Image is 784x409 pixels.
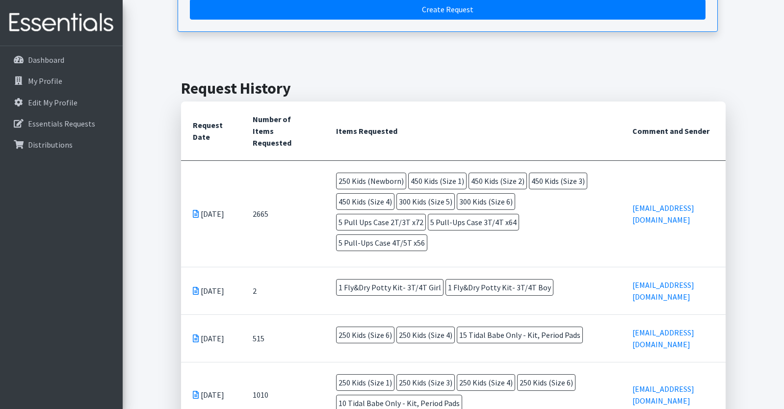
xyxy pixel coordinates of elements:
[621,102,726,161] th: Comment and Sender
[457,193,515,210] span: 300 Kids (Size 6)
[408,173,467,189] span: 450 Kids (Size 1)
[336,234,427,251] span: 5 Pull-Ups Case 4T/5T x56
[428,214,519,230] span: 5 Pull-Ups Case 3T/4T x64
[28,98,78,107] p: Edit My Profile
[4,50,119,70] a: Dashboard
[336,374,394,391] span: 250 Kids (Size 1)
[241,267,324,314] td: 2
[4,135,119,154] a: Distributions
[632,384,694,406] a: [EMAIL_ADDRESS][DOMAIN_NAME]
[529,173,587,189] span: 450 Kids (Size 3)
[28,76,62,86] p: My Profile
[241,160,324,267] td: 2665
[181,267,241,314] td: [DATE]
[336,214,426,230] span: 5 Pull Ups Case 2T/3T x72
[445,279,553,296] span: 1 Fly&Dry Potty Kit- 3T/4T Boy
[336,279,444,296] span: 1 Fly&Dry Potty Kit- 3T/4T Girl
[181,79,726,98] h2: Request History
[457,374,515,391] span: 250 Kids (Size 4)
[4,6,119,39] img: HumanEssentials
[632,203,694,225] a: [EMAIL_ADDRESS][DOMAIN_NAME]
[632,328,694,349] a: [EMAIL_ADDRESS][DOMAIN_NAME]
[181,314,241,362] td: [DATE]
[396,327,455,343] span: 250 Kids (Size 4)
[4,114,119,133] a: Essentials Requests
[517,374,575,391] span: 250 Kids (Size 6)
[396,193,455,210] span: 300 Kids (Size 5)
[28,140,73,150] p: Distributions
[469,173,527,189] span: 450 Kids (Size 2)
[396,374,455,391] span: 250 Kids (Size 3)
[336,173,406,189] span: 250 Kids (Newborn)
[336,327,394,343] span: 250 Kids (Size 6)
[241,314,324,362] td: 515
[28,119,95,128] p: Essentials Requests
[324,102,620,161] th: Items Requested
[632,280,694,302] a: [EMAIL_ADDRESS][DOMAIN_NAME]
[181,160,241,267] td: [DATE]
[4,71,119,91] a: My Profile
[457,327,583,343] span: 15 Tidal Babe Only - Kit, Period Pads
[28,55,64,65] p: Dashboard
[181,102,241,161] th: Request Date
[4,93,119,112] a: Edit My Profile
[241,102,324,161] th: Number of Items Requested
[336,193,394,210] span: 450 Kids (Size 4)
